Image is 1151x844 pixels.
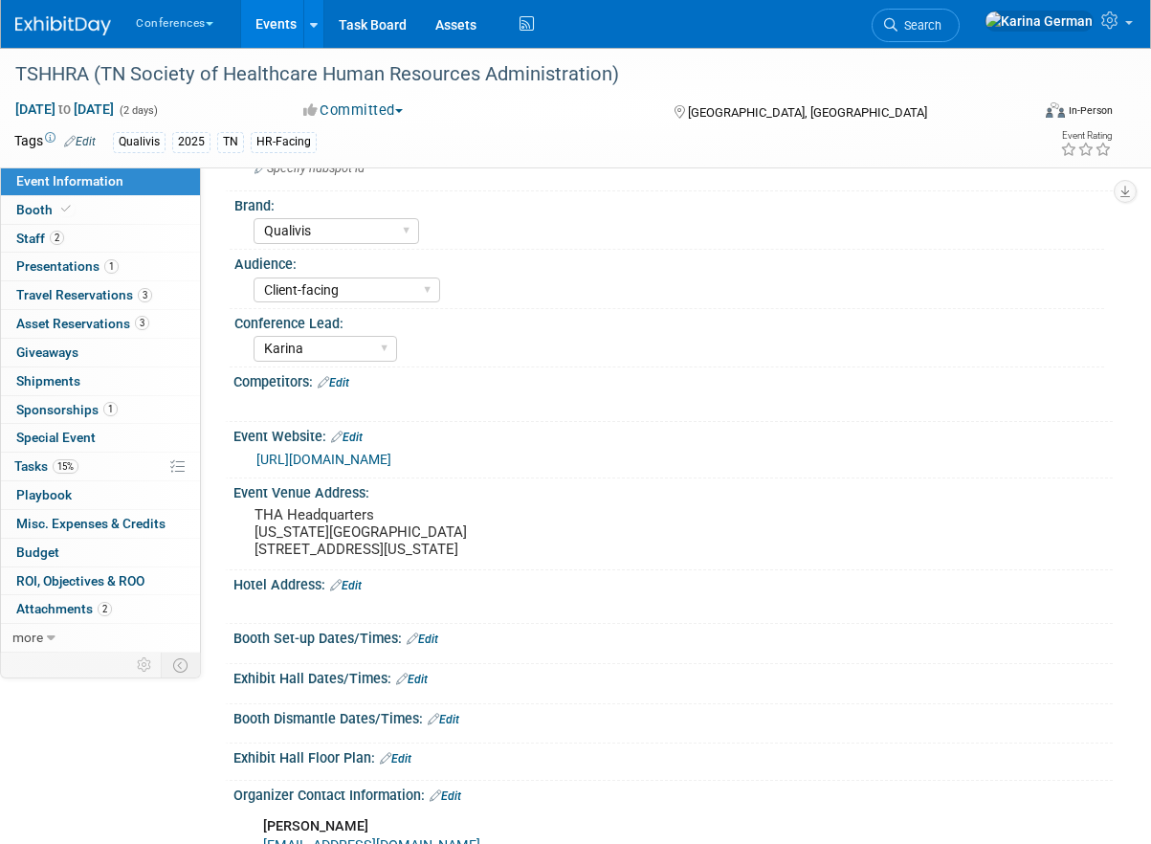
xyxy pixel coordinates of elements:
a: Edit [64,135,96,148]
div: TN [217,132,244,152]
span: 15% [53,459,78,474]
div: Qualivis [113,132,166,152]
a: Shipments [1,367,200,395]
div: Audience: [234,250,1104,274]
a: Edit [318,376,349,389]
span: Budget [16,544,59,560]
span: ROI, Objectives & ROO [16,573,144,589]
pre: THA Headquarters [US_STATE][GEOGRAPHIC_DATA] [STREET_ADDRESS][US_STATE] [255,506,579,558]
div: Hotel Address: [233,570,1113,595]
span: 1 [104,259,119,274]
a: Giveaways [1,339,200,366]
span: 3 [138,288,152,302]
td: Personalize Event Tab Strip [128,653,162,677]
img: ExhibitDay [15,16,111,35]
span: (2 days) [118,104,158,117]
button: Committed [297,100,410,121]
span: to [55,101,74,117]
b: [PERSON_NAME] [263,818,368,834]
div: Brand: [234,191,1104,215]
td: Toggle Event Tabs [162,653,201,677]
a: Edit [380,752,411,766]
a: Travel Reservations3 [1,281,200,309]
span: Special Event [16,430,96,445]
a: Edit [407,633,438,646]
span: Shipments [16,373,80,389]
div: Event Website: [233,422,1113,447]
span: 2 [50,231,64,245]
div: HR-Facing [251,132,317,152]
span: Playbook [16,487,72,502]
a: Special Event [1,424,200,452]
div: Booth Dismantle Dates/Times: [233,704,1113,729]
a: Event Information [1,167,200,195]
span: Attachments [16,601,112,616]
span: Search [897,18,941,33]
div: Event Venue Address: [233,478,1113,502]
span: Sponsorships [16,402,118,417]
span: Tasks [14,458,78,474]
span: Presentations [16,258,119,274]
a: Tasks15% [1,453,200,480]
div: Event Format [954,100,1113,128]
a: Edit [396,673,428,686]
span: Event Information [16,173,123,189]
a: Presentations1 [1,253,200,280]
span: 3 [135,316,149,330]
a: ROI, Objectives & ROO [1,567,200,595]
span: Giveaways [16,344,78,360]
img: Format-Inperson.png [1046,102,1065,118]
a: Search [872,9,960,42]
div: TSHHRA (TN Society of Healthcare Human Resources Administration) [9,57,1019,92]
span: Booth [16,202,75,217]
a: Attachments2 [1,595,200,623]
span: [GEOGRAPHIC_DATA], [GEOGRAPHIC_DATA] [688,105,927,120]
a: Budget [1,539,200,566]
a: Playbook [1,481,200,509]
a: Edit [331,431,363,444]
span: Travel Reservations [16,287,152,302]
a: [URL][DOMAIN_NAME] [256,452,391,467]
span: more [12,630,43,645]
div: Exhibit Hall Floor Plan: [233,744,1113,768]
td: Tags [14,131,96,153]
div: Competitors: [233,367,1113,392]
a: Booth [1,196,200,224]
a: Edit [330,579,362,592]
a: Misc. Expenses & Credits [1,510,200,538]
div: In-Person [1068,103,1113,118]
a: Staff2 [1,225,200,253]
a: more [1,624,200,652]
span: 2 [98,602,112,616]
span: Misc. Expenses & Credits [16,516,166,531]
a: Edit [428,713,459,726]
div: Conference Lead: [234,309,1104,333]
span: Staff [16,231,64,246]
a: Edit [430,789,461,803]
div: 2025 [172,132,210,152]
a: Sponsorships1 [1,396,200,424]
div: Exhibit Hall Dates/Times: [233,664,1113,689]
div: Booth Set-up Dates/Times: [233,624,1113,649]
span: Asset Reservations [16,316,149,331]
span: 1 [103,402,118,416]
a: Asset Reservations3 [1,310,200,338]
div: Event Rating [1060,131,1112,141]
img: Karina German [985,11,1094,32]
div: Organizer Contact Information: [233,781,1113,806]
span: [DATE] [DATE] [14,100,115,118]
i: Booth reservation complete [61,204,71,214]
